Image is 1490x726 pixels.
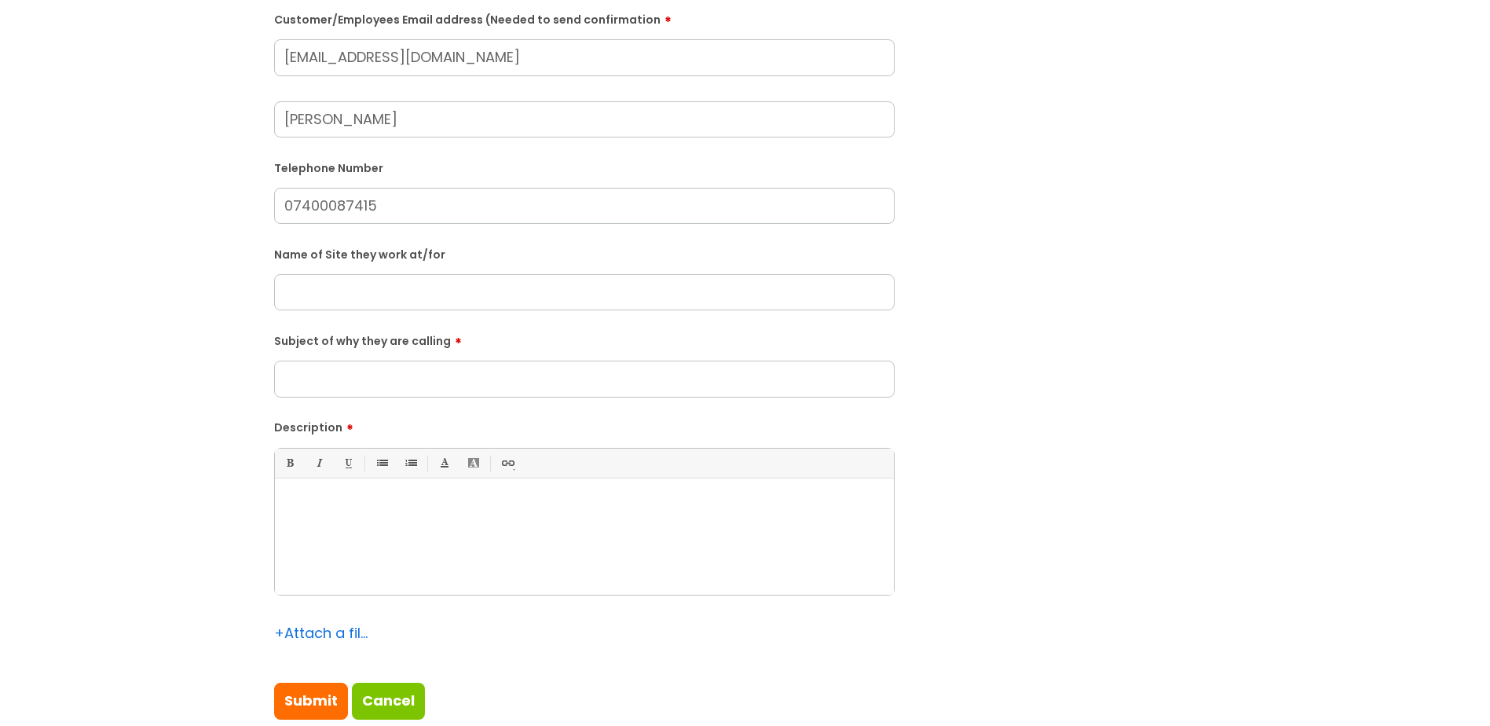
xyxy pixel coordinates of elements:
[372,453,391,473] a: • Unordered List (Ctrl-Shift-7)
[274,8,895,27] label: Customer/Employees Email address (Needed to send confirmation
[274,101,895,137] input: Your Name
[274,159,895,175] label: Telephone Number
[274,416,895,434] label: Description
[352,683,425,719] a: Cancel
[401,453,420,473] a: 1. Ordered List (Ctrl-Shift-8)
[497,453,517,473] a: Link
[274,39,895,75] input: Email
[280,453,299,473] a: Bold (Ctrl-B)
[274,245,895,262] label: Name of Site they work at/for
[463,453,483,473] a: Back Color
[274,683,348,719] input: Submit
[309,453,328,473] a: Italic (Ctrl-I)
[274,329,895,348] label: Subject of why they are calling
[274,621,368,646] div: Attach a file
[338,453,357,473] a: Underline(Ctrl-U)
[434,453,454,473] a: Font Color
